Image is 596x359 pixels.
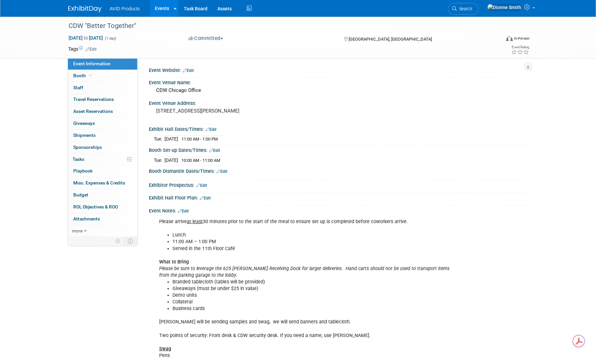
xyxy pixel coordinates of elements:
span: (1 day) [104,36,116,41]
a: Playbook [68,165,137,177]
span: 10:00 AM - 11:00 AM [181,158,220,163]
button: Committed [186,35,226,42]
td: Personalize Event Tab Strip [112,237,124,245]
div: Event Venue Address: [149,98,528,107]
span: Sponsorships [73,145,102,150]
div: Event Notes: [149,206,528,214]
a: Event Information [68,58,137,70]
a: Asset Reservations [68,106,137,117]
td: Tue. [154,157,164,164]
td: Tue. [154,136,164,143]
div: CDW Chicago Office [154,85,523,96]
a: Search [448,3,478,15]
div: In-Person [514,36,529,41]
li: Branded tablecloth (tables will be provided) [172,279,450,285]
img: ExhibitDay [68,6,102,12]
div: Exhibit Hall Dates/Times: [149,124,528,133]
li: Lunch [172,232,450,238]
a: Edit [209,148,220,153]
a: Edit [178,209,189,213]
a: Sponsorships [68,142,137,153]
div: Event Rating [511,46,529,49]
td: Tags [68,46,97,52]
img: Format-Inperson.png [506,36,513,41]
div: Booth Dismantle Dates/Times: [149,166,528,175]
span: Tasks [73,157,84,162]
a: Shipments [68,130,137,141]
i: Please be sure to leverage the 625 [PERSON_NAME] Receiving Dock for larger deliveries. Hand carts... [159,266,449,278]
a: Tasks [68,154,137,165]
span: Asset Reservations [73,109,113,114]
span: Search [457,6,472,11]
div: Exhibitor Prospectus: [149,180,528,189]
a: Edit [86,47,97,52]
i: Booth reservation complete [89,74,92,77]
li: 11:00 AM – 1:00 PM [172,238,450,245]
a: Edit [200,196,211,200]
span: more [72,228,83,233]
span: [DATE] [DATE] [68,35,103,41]
a: Travel Reservations [68,94,137,105]
td: [DATE] [164,157,178,164]
span: Giveaways [73,121,95,126]
a: Giveaways [68,118,137,129]
span: to [83,35,89,41]
li: Demo units [172,292,450,299]
span: [GEOGRAPHIC_DATA], [GEOGRAPHIC_DATA] [349,37,432,42]
a: Edit [196,183,207,188]
b: Swag [159,346,171,352]
div: Exhibit Hall Floor Plan: [149,193,528,201]
pre: [STREET_ADDRESS][PERSON_NAME] [156,108,299,114]
span: 11:00 AM - 1:00 PM [181,137,218,142]
div: Booth Set-up Dates/Times: [149,145,528,154]
li: Served in the 11th Floor Café [172,245,450,252]
div: Event Venue Name: [149,78,528,86]
a: ROI, Objectives & ROO [68,201,137,213]
a: Staff [68,82,137,94]
span: Misc. Expenses & Credits [73,180,125,185]
span: AVID Products [110,6,140,11]
td: Toggle Event Tabs [124,237,138,245]
span: Attachments [73,216,100,221]
a: Edit [183,68,194,73]
div: CDW "Better Together" [66,20,490,32]
td: [DATE] [164,136,178,143]
div: Event Format [461,35,529,45]
u: at least [187,219,203,224]
a: Misc. Expenses & Credits [68,177,137,189]
b: What to Bring [159,259,189,265]
li: Business cards [172,305,450,312]
span: Event Information [73,61,111,66]
span: ROI, Objectives & ROO [73,204,118,209]
span: Booth [73,73,94,78]
img: Dionne Smith [487,4,521,11]
a: Edit [205,127,216,132]
span: Travel Reservations [73,97,114,102]
li: Giveaways (must be under $25 in value) [172,285,450,292]
div: Event Website: [149,65,528,74]
span: Shipments [73,133,96,138]
span: Budget [73,192,88,197]
a: Attachments [68,213,137,225]
span: Staff [73,85,83,90]
a: more [68,225,137,237]
a: Edit [216,169,227,174]
a: Budget [68,189,137,201]
li: Collateral [172,299,450,305]
a: Booth [68,70,137,82]
span: Playbook [73,168,93,174]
